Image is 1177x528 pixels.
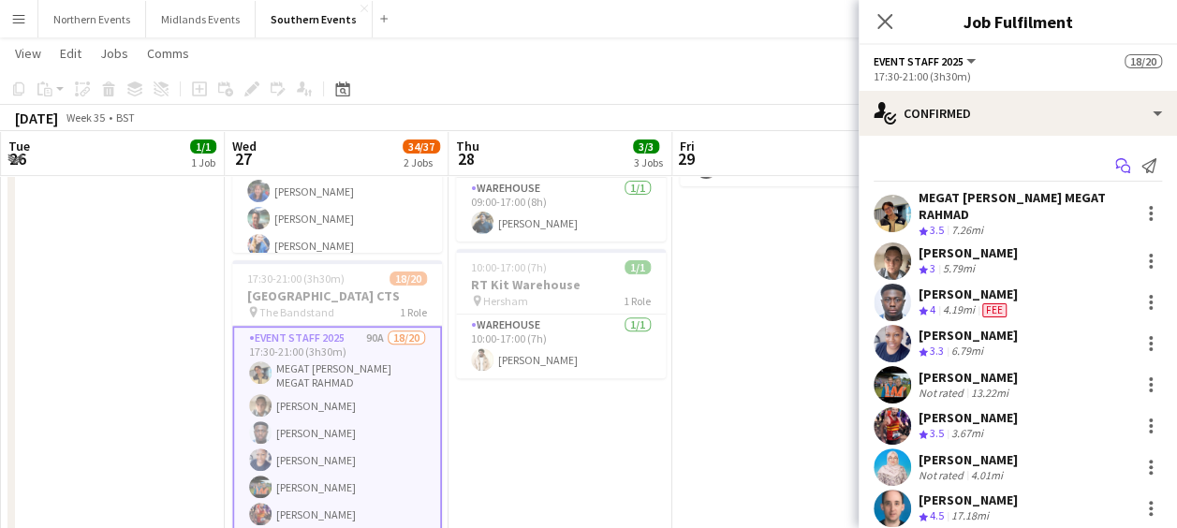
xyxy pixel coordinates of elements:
[930,344,944,358] span: 3.3
[256,1,373,37] button: Southern Events
[930,302,935,316] span: 4
[456,249,666,378] app-job-card: 10:00-17:00 (7h)1/1RT Kit Warehouse Hersham1 RoleWarehouse1/110:00-17:00 (7h)[PERSON_NAME]
[939,302,978,318] div: 4.19mi
[247,271,345,286] span: 17:30-21:00 (3h30m)
[919,409,1018,426] div: [PERSON_NAME]
[15,45,41,62] span: View
[100,45,128,62] span: Jobs
[38,1,146,37] button: Northern Events
[919,491,1018,508] div: [PERSON_NAME]
[453,148,479,169] span: 28
[456,112,666,242] app-job-card: 09:00-17:00 (8h)1/1Warehouse Hersham1 RoleWarehouse1/109:00-17:00 (8h)[PERSON_NAME]
[390,271,427,286] span: 18/20
[60,45,81,62] span: Edit
[859,91,1177,136] div: Confirmed
[930,261,935,275] span: 3
[147,45,189,62] span: Comms
[116,110,135,125] div: BST
[456,178,666,242] app-card-role: Warehouse1/109:00-17:00 (8h)[PERSON_NAME]
[483,294,528,308] span: Hersham
[1125,54,1162,68] span: 18/20
[859,9,1177,34] h3: Job Fulfilment
[919,244,1018,261] div: [PERSON_NAME]
[967,386,1012,400] div: 13.22mi
[229,148,257,169] span: 27
[7,41,49,66] a: View
[625,260,651,274] span: 1/1
[456,315,666,378] app-card-role: Warehouse1/110:00-17:00 (7h)[PERSON_NAME]
[146,1,256,37] button: Midlands Events
[874,54,978,68] button: Event Staff 2025
[8,138,30,154] span: Tue
[404,155,439,169] div: 2 Jobs
[939,261,978,277] div: 5.79mi
[930,223,944,237] span: 3.5
[978,302,1010,318] div: Crew has different fees then in role
[930,426,944,440] span: 3.5
[456,276,666,293] h3: RT Kit Warehouse
[919,327,1018,344] div: [PERSON_NAME]
[948,508,993,524] div: 17.18mi
[634,155,663,169] div: 3 Jobs
[677,148,695,169] span: 29
[403,139,440,154] span: 34/37
[680,138,695,154] span: Fri
[52,41,89,66] a: Edit
[93,41,136,66] a: Jobs
[456,138,479,154] span: Thu
[919,451,1018,468] div: [PERSON_NAME]
[948,344,987,359] div: 6.79mi
[948,223,987,239] div: 7.26mi
[982,303,1007,317] span: Fee
[919,189,1132,223] div: MEGAT [PERSON_NAME] MEGAT RAHMAD
[232,287,442,304] h3: [GEOGRAPHIC_DATA] CTS
[62,110,109,125] span: Week 35
[259,305,334,319] span: The Bandstand
[919,386,967,400] div: Not rated
[919,468,967,482] div: Not rated
[948,426,987,442] div: 3.67mi
[400,305,427,319] span: 1 Role
[919,286,1018,302] div: [PERSON_NAME]
[874,69,1162,83] div: 17:30-21:00 (3h30m)
[967,468,1007,482] div: 4.01mi
[191,155,215,169] div: 1 Job
[930,508,944,522] span: 4.5
[919,369,1018,386] div: [PERSON_NAME]
[15,109,58,127] div: [DATE]
[624,294,651,308] span: 1 Role
[140,41,197,66] a: Comms
[633,139,659,154] span: 3/3
[232,138,257,154] span: Wed
[471,260,547,274] span: 10:00-17:00 (7h)
[874,54,964,68] span: Event Staff 2025
[6,148,30,169] span: 26
[190,139,216,154] span: 1/1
